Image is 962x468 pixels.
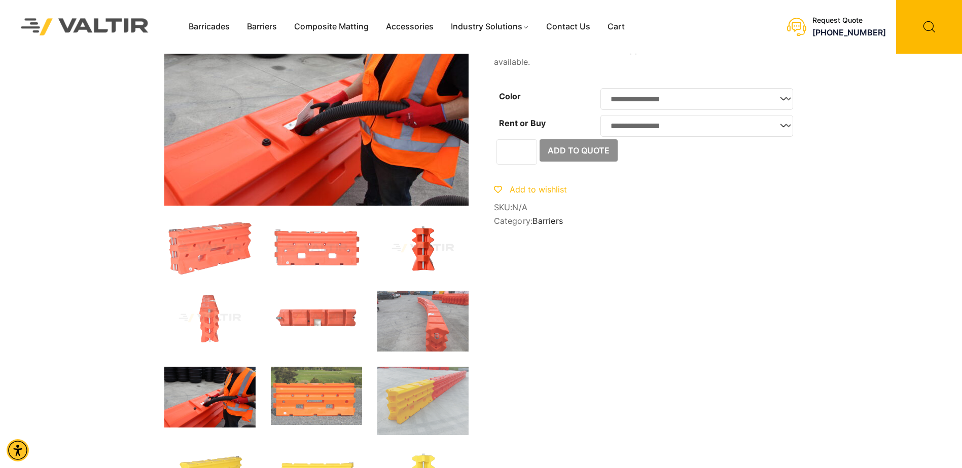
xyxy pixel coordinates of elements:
img: An orange plastic barrier with holes, set against a green landscape with trees and sheep in the b... [271,367,362,425]
img: An orange, zigzag-shaped object with a central metal rod, likely a weight or stabilizer for equip... [377,221,469,276]
img: A person in an orange safety vest and gloves is using a hose connected to an orange container, wi... [164,367,256,427]
button: Add to Quote [540,139,618,162]
a: Cart [599,19,633,34]
a: Barriers [238,19,286,34]
a: Add to wishlist [494,184,567,194]
span: N/A [512,202,527,212]
img: ArmorZone_Org_3Q.jpg [164,221,256,276]
img: An orange highway barrier with markings, featuring a metal attachment point and safety information. [271,291,362,345]
span: Category: [494,216,798,226]
a: Contact Us [538,19,599,34]
a: Accessories [377,19,442,34]
a: Barricades [180,19,238,34]
span: Add to wishlist [510,184,567,194]
a: Barriers [532,216,563,226]
label: Rent or Buy [499,118,546,128]
img: An orange plastic component with various holes and slots, likely used in construction or machinery. [271,221,362,276]
span: SKU: [494,203,798,212]
img: An orange traffic barrier with a modular design, featuring interlocking sections and a metal conn... [164,291,256,345]
a: call (888) 496-3625 [812,27,886,37]
a: Composite Matting [286,19,377,34]
div: Request Quote [812,16,886,25]
div: Accessibility Menu [7,439,29,461]
label: Color [499,91,521,101]
a: Industry Solutions [442,19,538,34]
img: Valtir Rentals [8,5,162,49]
img: A curved line of bright orange traffic barriers on a concrete surface, with additional barriers s... [377,291,469,352]
img: A long, segmented barrier in yellow and red, placed on a concrete surface, likely for traffic con... [377,367,469,435]
input: Product quantity [496,139,537,165]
